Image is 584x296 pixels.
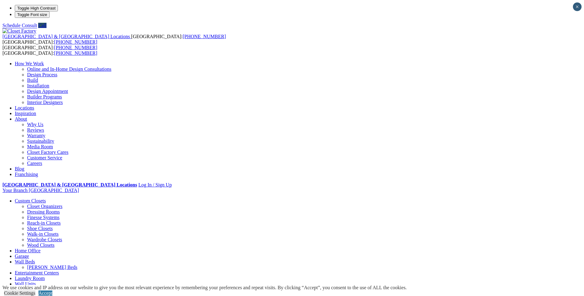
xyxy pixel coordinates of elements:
[15,5,58,11] button: Toggle High Contrast
[183,34,226,39] a: [PHONE_NUMBER]
[27,215,59,220] a: Finesse Systems
[4,290,35,296] a: Cookie Settings
[15,270,59,275] a: Entertainment Centers
[15,248,41,253] a: Home Office
[2,34,130,39] span: [GEOGRAPHIC_DATA] & [GEOGRAPHIC_DATA] Locations
[2,188,27,193] span: Your Branch
[15,281,36,286] a: Wall Units
[27,83,49,88] a: Installation
[54,39,97,45] a: [PHONE_NUMBER]
[27,161,42,166] a: Careers
[27,220,61,226] a: Reach-in Closets
[38,23,46,28] a: Call
[573,2,582,11] button: Close
[15,11,50,18] button: Toggle Font size
[2,188,79,193] a: Your Branch [GEOGRAPHIC_DATA]
[138,182,171,187] a: Log In / Sign Up
[27,204,62,209] a: Closet Organizers
[27,100,63,105] a: Interior Designers
[17,12,47,17] span: Toggle Font size
[15,254,29,259] a: Garage
[2,34,226,45] span: [GEOGRAPHIC_DATA]: [GEOGRAPHIC_DATA]:
[15,61,44,66] a: How We Work
[27,155,62,160] a: Customer Service
[15,166,24,171] a: Blog
[27,122,43,127] a: Why Us
[15,111,36,116] a: Inspiration
[15,259,35,264] a: Wall Beds
[27,94,62,99] a: Builder Programs
[2,23,37,28] a: Schedule Consult
[27,66,111,72] a: Online and In-Home Design Consultations
[2,28,36,34] img: Closet Factory
[2,45,97,56] span: [GEOGRAPHIC_DATA]: [GEOGRAPHIC_DATA]:
[54,45,97,50] a: [PHONE_NUMBER]
[54,50,97,56] a: [PHONE_NUMBER]
[27,144,53,149] a: Media Room
[15,105,34,110] a: Locations
[27,150,68,155] a: Closet Factory Cares
[27,133,45,138] a: Warranty
[17,6,55,10] span: Toggle High Contrast
[27,127,44,133] a: Reviews
[29,188,79,193] span: [GEOGRAPHIC_DATA]
[2,285,407,290] div: We use cookies and IP address on our website to give you the most relevant experience by remember...
[38,290,52,296] a: Accept
[27,78,38,83] a: Build
[27,265,77,270] a: [PERSON_NAME] Beds
[27,89,68,94] a: Design Appointment
[27,226,53,231] a: Shoe Closets
[27,209,60,214] a: Dressing Rooms
[15,198,46,203] a: Custom Closets
[15,276,45,281] a: Laundry Room
[2,34,131,39] a: [GEOGRAPHIC_DATA] & [GEOGRAPHIC_DATA] Locations
[27,72,57,77] a: Design Process
[2,182,137,187] a: [GEOGRAPHIC_DATA] & [GEOGRAPHIC_DATA] Locations
[27,231,58,237] a: Walk-in Closets
[15,172,38,177] a: Franchising
[15,116,27,122] a: About
[27,242,54,248] a: Wood Closets
[27,138,54,144] a: Sustainability
[27,237,62,242] a: Wardrobe Closets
